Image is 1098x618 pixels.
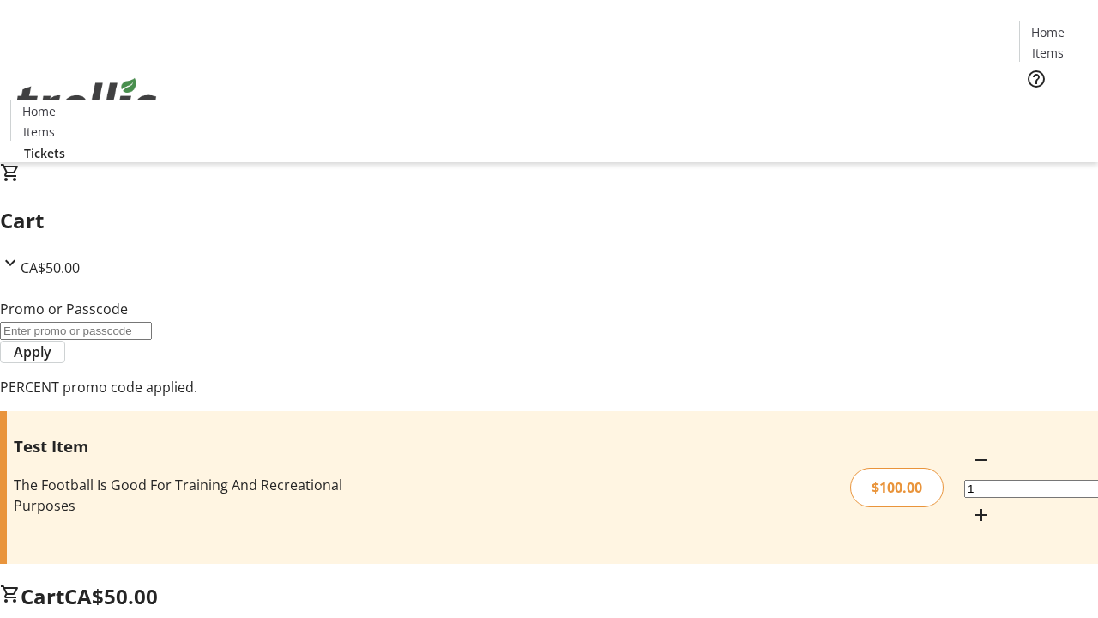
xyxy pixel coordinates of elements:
[21,258,80,277] span: CA$50.00
[10,59,163,145] img: Orient E2E Organization e46J6YHH52's Logo
[22,102,56,120] span: Home
[14,342,51,362] span: Apply
[1033,100,1074,118] span: Tickets
[1019,100,1088,118] a: Tickets
[24,144,65,162] span: Tickets
[14,475,389,516] div: The Football Is Good For Training And Recreational Purposes
[1032,44,1064,62] span: Items
[64,582,158,610] span: CA$50.00
[850,468,944,507] div: $100.00
[1019,62,1053,96] button: Help
[1020,44,1075,62] a: Items
[1031,23,1065,41] span: Home
[1020,23,1075,41] a: Home
[964,443,998,477] button: Decrement by one
[14,434,389,458] h3: Test Item
[11,123,66,141] a: Items
[23,123,55,141] span: Items
[964,498,998,532] button: Increment by one
[11,102,66,120] a: Home
[10,144,79,162] a: Tickets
